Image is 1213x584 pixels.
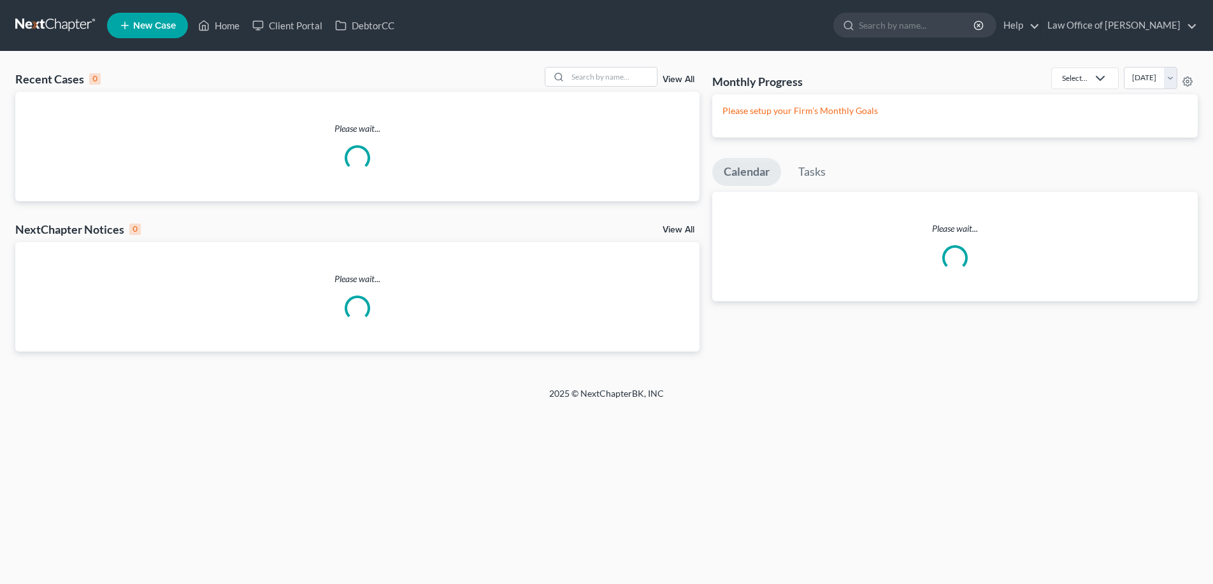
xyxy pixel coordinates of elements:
h3: Monthly Progress [712,74,803,89]
a: Client Portal [246,14,329,37]
a: DebtorCC [329,14,401,37]
a: Calendar [712,158,781,186]
div: Select... [1062,73,1087,83]
a: View All [663,225,694,234]
p: Please wait... [15,273,700,285]
a: View All [663,75,694,84]
a: Home [192,14,246,37]
div: 2025 © NextChapterBK, INC [243,387,970,410]
input: Search by name... [568,68,657,86]
a: Law Office of [PERSON_NAME] [1041,14,1197,37]
p: Please wait... [15,122,700,135]
input: Search by name... [859,13,975,37]
div: 0 [129,224,141,235]
div: Recent Cases [15,71,101,87]
div: 0 [89,73,101,85]
a: Help [997,14,1040,37]
p: Please setup your Firm's Monthly Goals [722,104,1188,117]
div: NextChapter Notices [15,222,141,237]
p: Please wait... [712,222,1198,235]
a: Tasks [787,158,837,186]
span: New Case [133,21,176,31]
